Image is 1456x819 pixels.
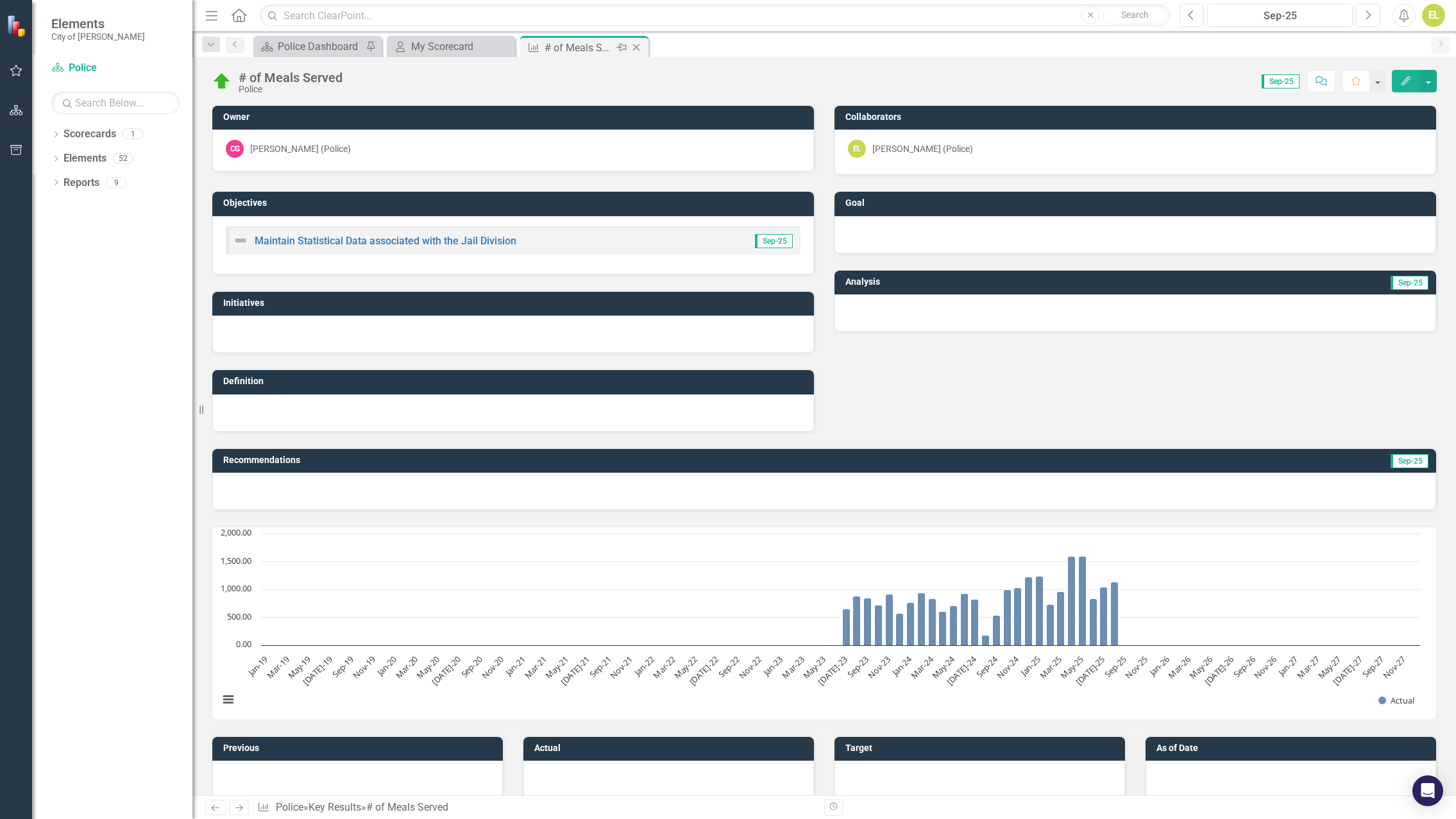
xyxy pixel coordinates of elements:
[631,654,657,679] text: Jan-22
[223,298,808,308] h3: Initiatives
[848,140,866,158] div: EL
[944,653,979,688] text: [DATE]-24
[755,234,793,248] span: Sep-25
[221,555,251,566] text: 1,500.00
[1017,654,1043,679] text: Jan-25
[63,127,116,142] a: Scorecards
[223,198,808,208] h3: Objectives
[260,4,1170,27] input: Search ClearPoint...
[1380,654,1407,680] text: Nov-27
[212,71,232,92] img: On Target
[1121,10,1149,20] span: Search
[845,112,1430,122] h3: Collaborators
[1100,587,1108,645] path: Jul-25, 1,043. Actual.
[1004,589,1012,645] path: Oct-24, 996. Actual.
[278,38,362,55] div: Police Dashboard
[779,654,806,680] text: Mar-23
[1212,8,1348,24] div: Sep-25
[212,527,1426,720] svg: Interactive chart
[212,527,1436,720] div: Chart. Highcharts interactive chart.
[1187,654,1214,681] text: May-26
[864,598,872,645] path: Sep-23, 846. Actual.
[239,71,343,85] div: # of Meals Served
[219,691,237,709] button: View chart menu, Chart
[672,654,699,681] text: May-22
[1166,654,1193,680] text: Mar-26
[1262,74,1299,89] span: Sep-25
[845,654,871,680] text: Sep-23
[800,654,828,681] text: May-23
[1422,4,1445,27] button: EL
[479,654,506,680] text: Nov-20
[1103,6,1167,24] button: Search
[993,615,1001,645] path: Sep-24, 538. Actual.
[982,635,990,645] path: Aug-24, 182. Actual.
[1068,556,1076,645] path: Apr-25, 1,591. Actual.
[113,153,133,164] div: 52
[1037,654,1064,680] text: Mar-25
[845,277,1120,287] h3: Analysis
[221,582,251,594] text: 1,000.00
[974,653,1001,680] text: Sep-24
[1090,598,1097,645] path: Jun-25, 838. Actual.
[309,801,361,813] a: Key Results
[393,654,420,680] text: Mar-20
[1207,4,1353,27] button: Sep-25
[907,602,915,645] path: Jan-24, 765. Actual.
[350,654,377,680] text: Nov-19
[502,654,528,679] text: Jan-21
[63,176,99,190] a: Reports
[845,743,1119,753] h3: Target
[1079,556,1087,645] path: May-25, 1,596. Actual.
[888,653,914,679] text: Jan-24
[414,654,442,681] text: May-20
[1294,654,1321,680] text: Mar-27
[373,654,399,679] text: Jan-20
[736,654,763,680] text: Nov-22
[687,654,721,688] text: [DATE]-22
[1202,654,1236,688] text: [DATE]-26
[558,654,592,688] text: [DATE]-21
[51,61,180,76] a: Police
[51,31,145,42] small: City of [PERSON_NAME]
[1316,654,1343,681] text: May-27
[908,653,936,680] text: Mar-24
[918,593,926,645] path: Feb-24, 938. Actual.
[587,654,613,680] text: Sep-21
[63,151,106,166] a: Elements
[607,654,634,680] text: Nov-21
[1057,591,1065,645] path: Mar-25, 957. Actual.
[929,653,958,681] text: May-24
[1146,654,1172,679] text: Jan-26
[875,605,883,645] path: Oct-23, 723. Actual.
[1073,654,1107,688] text: [DATE]-25
[250,142,351,155] div: [PERSON_NAME] (Police)
[51,16,145,31] span: Elements
[1331,654,1365,688] text: [DATE]-27
[51,92,180,114] input: Search Below...
[221,527,251,538] text: 2,000.00
[1103,654,1129,680] text: Sep-25
[1412,775,1443,806] div: Open Intercom Messenger
[994,653,1022,680] text: Nov-24
[1360,654,1386,680] text: Sep-27
[961,593,969,645] path: Jun-24, 931. Actual.
[815,654,849,688] text: [DATE]-23
[223,743,496,753] h3: Previous
[1111,582,1119,645] path: Aug-25, 1,137. Actual.
[226,140,244,158] div: CG
[257,800,815,815] div: » »
[950,605,958,645] path: May-24, 710. Actual.
[896,613,904,645] path: Dec-23, 569. Actual.
[459,654,485,680] text: Sep-20
[236,638,251,650] text: 0.00
[522,654,549,680] text: Mar-21
[1047,604,1054,645] path: Feb-25, 734. Actual.
[233,233,248,248] img: Not Defined
[865,654,892,680] text: Nov-23
[886,594,893,645] path: Nov-23, 914. Actual.
[223,112,808,122] h3: Owner
[971,599,979,645] path: Jul-24, 817. Actual.
[6,15,29,37] img: ClearPoint Strategy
